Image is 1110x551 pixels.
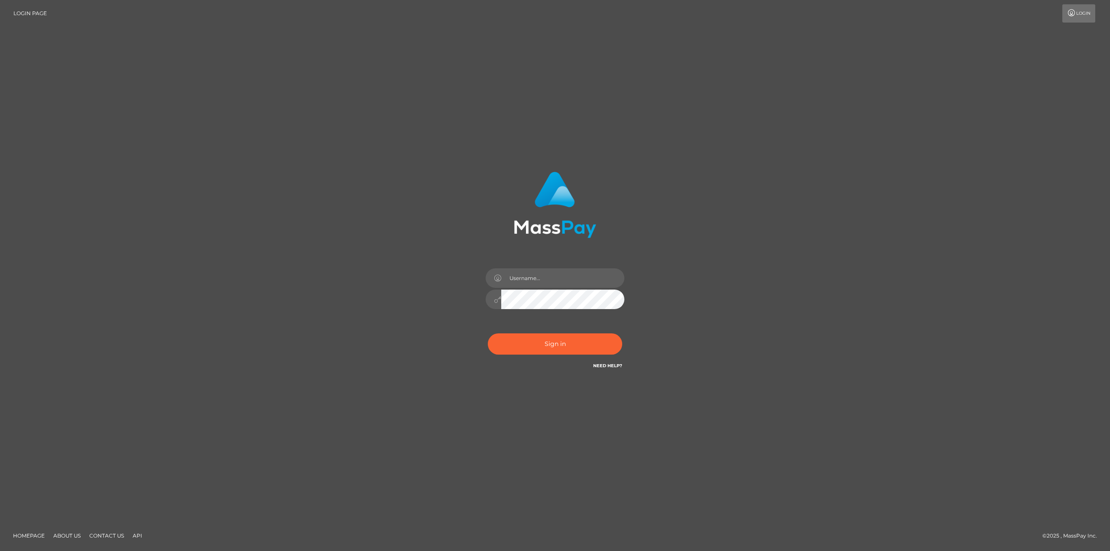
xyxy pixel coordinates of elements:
a: Need Help? [593,363,622,368]
div: © 2025 , MassPay Inc. [1042,531,1103,541]
a: About Us [50,529,84,542]
button: Sign in [488,333,622,355]
a: Login [1062,4,1095,23]
a: Contact Us [86,529,127,542]
a: Homepage [10,529,48,542]
img: MassPay Login [514,172,596,238]
input: Username... [501,268,624,288]
a: API [129,529,146,542]
a: Login Page [13,4,47,23]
